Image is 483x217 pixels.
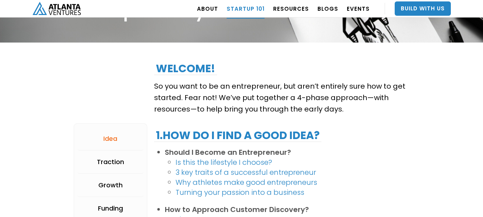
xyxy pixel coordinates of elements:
[78,127,144,151] a: Idea
[395,1,451,16] a: Build With Us
[165,204,309,214] strong: How to Approach Customer Discovery?
[176,167,316,177] a: 3 key traits of a successful entrepreneur
[176,177,317,187] a: Why athletes make good entrepreneurs
[163,128,320,143] strong: How do I find a good idea?
[176,187,304,197] a: Turning your passion into a business
[103,135,117,142] div: Idea
[154,80,409,115] p: So you want to be an entrepreneur, but aren’t entirely sure how to get started. Fear not! We’ve p...
[165,147,291,157] strong: Should I Become an Entrepreneur?
[154,129,321,142] h2: 1.
[78,151,144,174] a: Traction
[78,174,144,197] a: Growth
[154,62,217,75] h2: Welcome!
[97,158,124,166] div: Traction
[176,157,272,167] a: Is this the lifestyle I choose?
[98,205,123,212] div: Funding
[98,182,123,189] div: Growth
